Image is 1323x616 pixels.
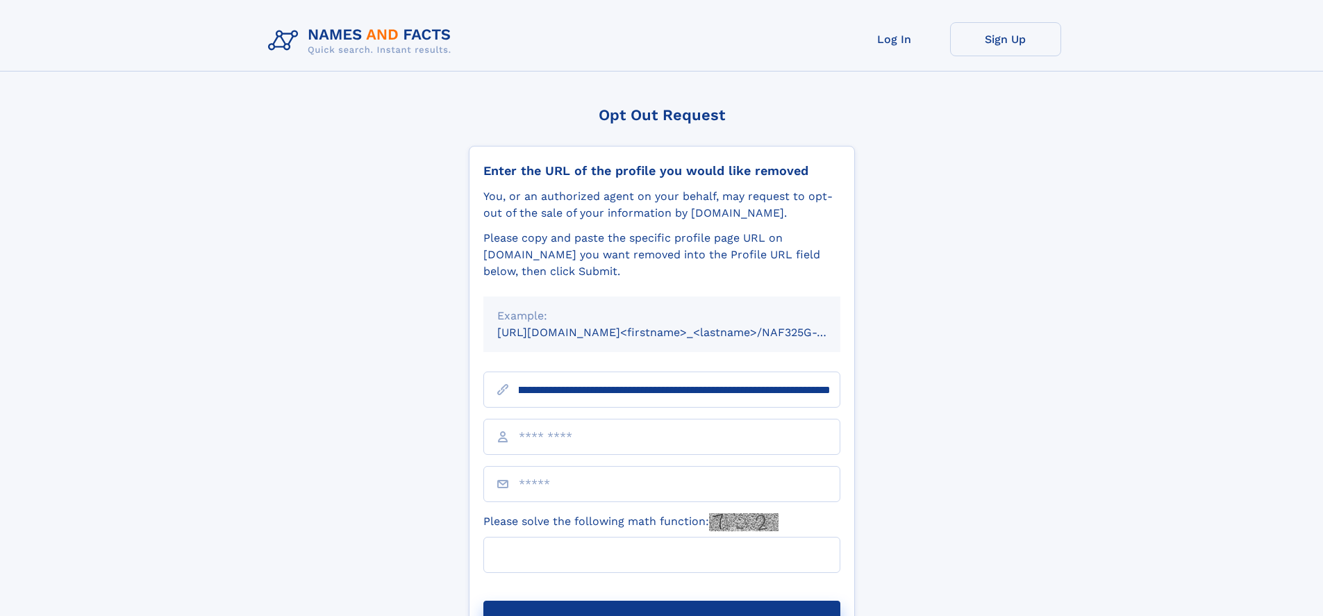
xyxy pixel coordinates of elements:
[483,230,840,280] div: Please copy and paste the specific profile page URL on [DOMAIN_NAME] you want removed into the Pr...
[950,22,1061,56] a: Sign Up
[497,326,867,339] small: [URL][DOMAIN_NAME]<firstname>_<lastname>/NAF325G-xxxxxxxx
[483,163,840,178] div: Enter the URL of the profile you would like removed
[469,106,855,124] div: Opt Out Request
[263,22,463,60] img: Logo Names and Facts
[483,513,779,531] label: Please solve the following math function:
[839,22,950,56] a: Log In
[497,308,826,324] div: Example:
[483,188,840,222] div: You, or an authorized agent on your behalf, may request to opt-out of the sale of your informatio...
